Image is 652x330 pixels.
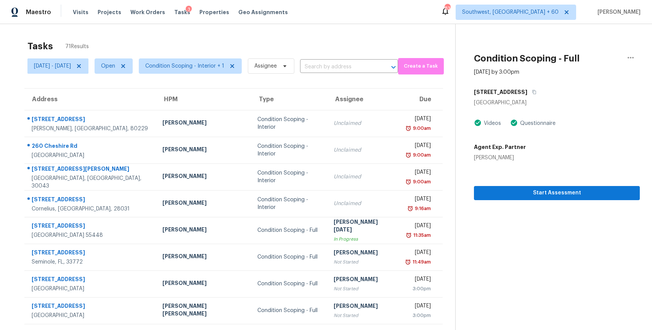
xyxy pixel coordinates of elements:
div: 835 [445,5,450,12]
div: Questionnaire [518,120,556,127]
img: Artifact Present Icon [510,119,518,127]
div: 9:00am [411,178,431,186]
img: Artifact Present Icon [474,119,482,127]
div: 3:00pm [406,285,431,293]
span: Properties [199,8,229,16]
div: [DATE] [406,222,431,231]
div: [STREET_ADDRESS] [32,275,150,285]
span: Condition Scoping - Interior + 1 [145,62,224,70]
th: Assignee [328,89,400,110]
div: Unclaimed [334,146,393,154]
div: 3 [186,6,192,13]
div: [DATE] [406,302,431,312]
img: Overdue Alarm Icon [405,178,411,186]
div: [PERSON_NAME] [334,302,393,312]
div: [DATE] [406,195,431,205]
span: Southwest, [GEOGRAPHIC_DATA] + 60 [462,8,559,16]
div: Unclaimed [334,173,393,181]
div: [PERSON_NAME][DATE] [334,218,393,235]
div: 260 Cheshire Rd [32,142,150,152]
div: Videos [482,120,501,127]
div: Seminole, FL, 33772 [32,258,150,266]
div: Condition Scoping - Full [257,226,321,234]
img: Overdue Alarm Icon [405,151,411,159]
div: [GEOGRAPHIC_DATA] [32,152,150,159]
button: Create a Task [398,58,444,74]
th: Address [24,89,156,110]
span: Assignee [254,62,277,70]
th: Due [400,89,443,110]
div: [PERSON_NAME] [474,154,526,162]
span: Geo Assignments [238,8,288,16]
span: [DATE] - [DATE] [34,62,71,70]
div: Unclaimed [334,120,393,127]
div: [PERSON_NAME] [PERSON_NAME] [162,302,246,319]
div: Condition Scoping - Interior [257,116,321,131]
div: [STREET_ADDRESS] [32,196,150,205]
div: [STREET_ADDRESS] [32,302,150,312]
div: Cornelius, [GEOGRAPHIC_DATA], 28031 [32,205,150,213]
span: Projects [98,8,121,16]
img: Overdue Alarm Icon [405,125,411,132]
button: Open [388,62,399,73]
button: Copy Address [527,85,538,99]
div: [PERSON_NAME] [162,226,246,235]
div: [PERSON_NAME] [162,252,246,262]
div: [STREET_ADDRESS][PERSON_NAME] [32,165,150,175]
div: 11:49am [411,258,431,266]
div: 11:35am [412,231,431,239]
th: Type [251,89,328,110]
div: Unclaimed [334,200,393,207]
div: [GEOGRAPHIC_DATA], [GEOGRAPHIC_DATA], 30043 [32,175,150,190]
img: Overdue Alarm Icon [405,258,411,266]
div: [GEOGRAPHIC_DATA] [474,99,640,107]
div: [STREET_ADDRESS] [32,222,150,231]
div: Condition Scoping - Full [257,280,321,288]
div: [DATE] [406,275,431,285]
div: [DATE] [406,115,431,125]
div: Condition Scoping - Interior [257,142,321,158]
div: Not Started [334,312,393,319]
div: 3:00pm [406,312,431,319]
img: Overdue Alarm Icon [407,205,413,212]
div: [PERSON_NAME] [162,172,246,182]
h2: Tasks [27,42,53,50]
div: [STREET_ADDRESS] [32,115,150,125]
h2: Condition Scoping - Full [474,55,580,62]
div: [DATE] [406,168,431,178]
div: Not Started [334,285,393,293]
div: [PERSON_NAME] [162,119,246,128]
img: Overdue Alarm Icon [406,231,412,239]
span: Start Assessment [480,188,634,198]
div: [PERSON_NAME] [162,279,246,289]
div: [GEOGRAPHIC_DATA] [32,312,150,319]
span: Create a Task [402,62,440,71]
div: Condition Scoping - Interior [257,169,321,184]
div: 9:00am [411,151,431,159]
span: Tasks [174,10,190,15]
div: [DATE] by 3:00pm [474,68,519,76]
div: [PERSON_NAME], [GEOGRAPHIC_DATA], 80229 [32,125,150,133]
div: [DATE] [406,249,431,258]
span: Open [101,62,115,70]
span: Maestro [26,8,51,16]
span: 71 Results [65,43,89,50]
div: In Progress [334,235,393,243]
div: [PERSON_NAME] [162,199,246,209]
div: [GEOGRAPHIC_DATA] [32,285,150,293]
div: [STREET_ADDRESS] [32,249,150,258]
span: Visits [73,8,88,16]
button: Start Assessment [474,186,640,200]
h5: Agent Exp. Partner [474,143,526,151]
h5: [STREET_ADDRESS] [474,88,527,96]
span: [PERSON_NAME] [594,8,641,16]
div: Condition Scoping - Full [257,253,321,261]
div: [PERSON_NAME] [334,249,393,258]
div: [GEOGRAPHIC_DATA] 55448 [32,231,150,239]
div: Condition Scoping - Interior [257,196,321,211]
div: 9:00am [411,125,431,132]
div: [PERSON_NAME] [334,275,393,285]
input: Search by address [300,61,377,73]
div: 9:16am [413,205,431,212]
span: Work Orders [130,8,165,16]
